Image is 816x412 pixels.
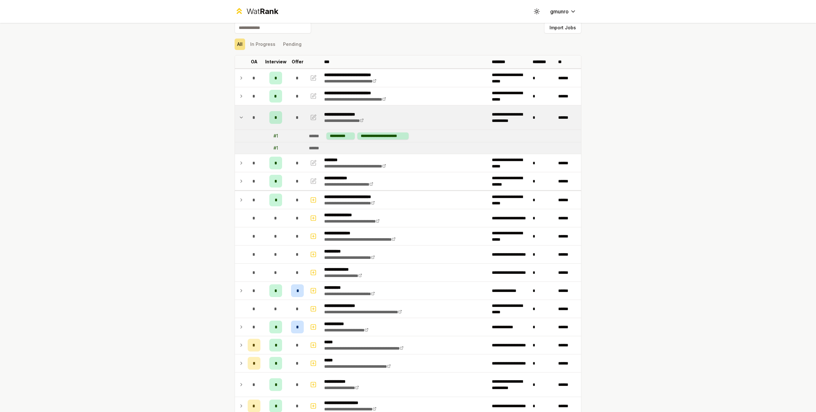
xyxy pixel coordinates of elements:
[265,59,287,65] p: Interview
[545,6,581,17] button: gmunro
[273,145,278,151] div: # 1
[246,6,278,17] div: Wat
[248,39,278,50] button: In Progress
[260,7,278,16] span: Rank
[544,22,581,33] button: Import Jobs
[273,133,278,139] div: # 1
[235,39,245,50] button: All
[251,59,258,65] p: OA
[280,39,304,50] button: Pending
[550,8,569,15] span: gmunro
[235,6,278,17] a: WatRank
[292,59,303,65] p: Offer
